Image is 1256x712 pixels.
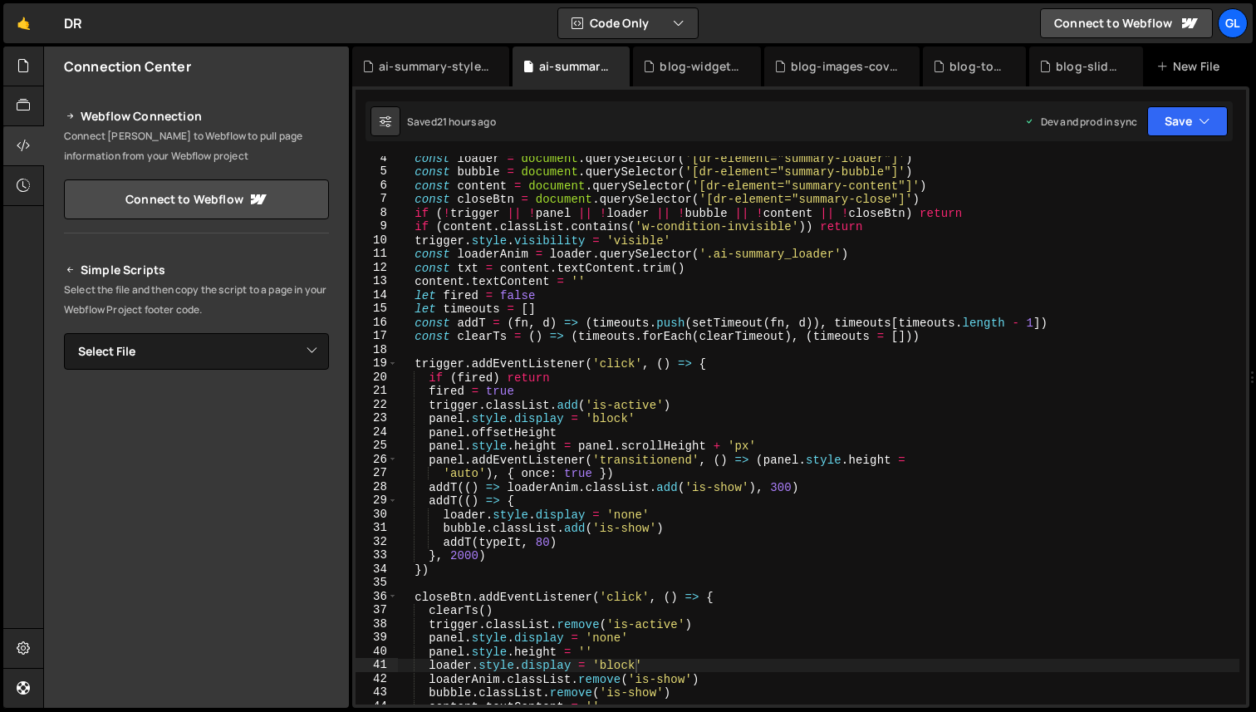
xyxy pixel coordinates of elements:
button: Code Only [558,8,698,38]
div: 36 [356,590,398,604]
div: Saved [407,115,496,129]
div: ai-summary-styles.css [379,58,489,75]
div: 43 [356,685,398,700]
div: 37 [356,603,398,617]
div: 23 [356,411,398,425]
div: blog-images-cover.js [791,58,900,75]
a: Gl [1218,8,1248,38]
p: Select the file and then copy the script to a page in your Webflow Project footer code. [64,280,329,320]
p: Connect [PERSON_NAME] to Webflow to pull page information from your Webflow project [64,126,329,166]
div: 8 [356,206,398,220]
div: 41 [356,658,398,672]
a: Connect to Webflow [1040,8,1213,38]
div: 26 [356,453,398,467]
div: 33 [356,548,398,562]
iframe: YouTube video player [64,557,331,707]
div: 16 [356,316,398,330]
h2: Webflow Connection [64,106,329,126]
div: DR [64,13,82,33]
div: 27 [356,466,398,480]
div: 5 [356,164,398,179]
div: 31 [356,521,398,535]
div: 28 [356,480,398,494]
div: 4 [356,151,398,165]
div: 32 [356,535,398,549]
div: 21 [356,384,398,398]
div: 22 [356,398,398,412]
div: blog-widgets.js [660,58,740,75]
h2: Simple Scripts [64,260,329,280]
button: Save [1147,106,1228,136]
div: blog-slider.js [1056,58,1123,75]
div: 7 [356,192,398,206]
div: 12 [356,261,398,275]
div: 25 [356,439,398,453]
div: Dev and prod in sync [1024,115,1137,129]
div: 39 [356,631,398,645]
div: 20 [356,371,398,385]
div: 19 [356,356,398,371]
div: 11 [356,247,398,261]
div: 40 [356,645,398,659]
a: Connect to Webflow [64,179,329,219]
div: 18 [356,343,398,357]
div: 14 [356,288,398,302]
div: blog-toc.js [949,58,1006,75]
div: 24 [356,425,398,439]
div: 10 [356,233,398,248]
div: 6 [356,179,398,193]
div: 29 [356,493,398,508]
div: 21 hours ago [437,115,496,129]
div: 13 [356,274,398,288]
div: ai-summary.js [539,58,610,75]
div: New File [1156,58,1226,75]
div: 42 [356,672,398,686]
iframe: YouTube video player [64,397,331,547]
div: 38 [356,617,398,631]
div: 35 [356,576,398,590]
div: 30 [356,508,398,522]
div: 15 [356,302,398,316]
div: 9 [356,219,398,233]
h2: Connection Center [64,57,191,76]
div: 17 [356,329,398,343]
div: 34 [356,562,398,577]
a: 🤙 [3,3,44,43]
